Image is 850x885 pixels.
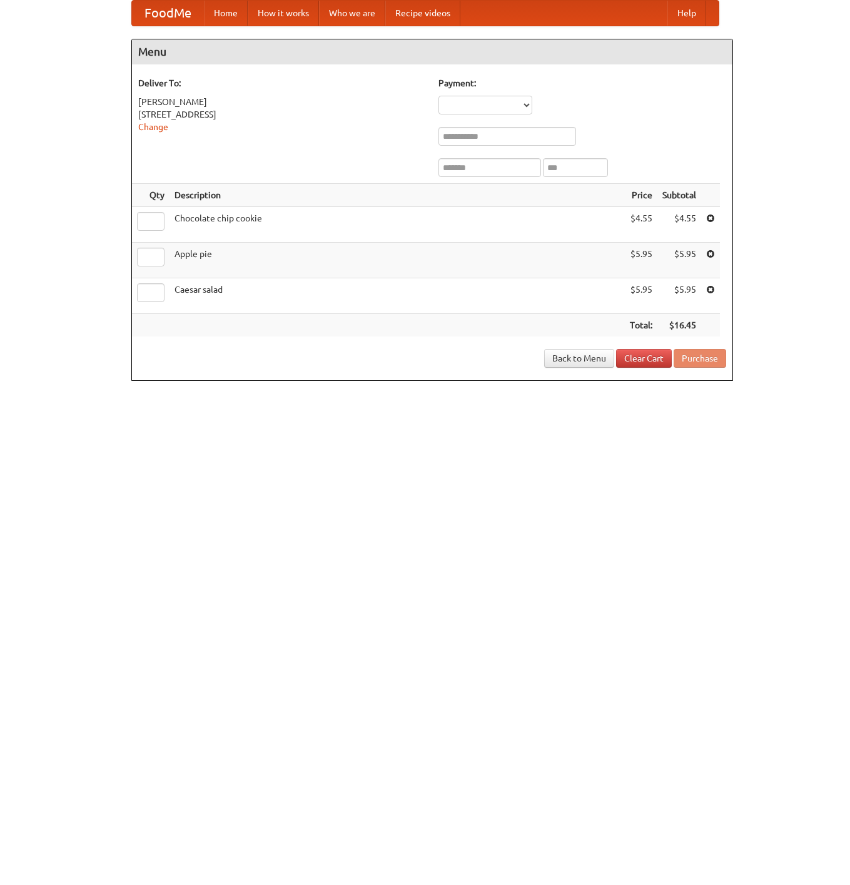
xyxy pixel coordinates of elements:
[438,77,726,89] h5: Payment:
[169,207,625,243] td: Chocolate chip cookie
[204,1,248,26] a: Home
[625,278,657,314] td: $5.95
[132,184,169,207] th: Qty
[138,108,426,121] div: [STREET_ADDRESS]
[625,243,657,278] td: $5.95
[169,278,625,314] td: Caesar salad
[657,278,701,314] td: $5.95
[319,1,385,26] a: Who we are
[544,349,614,368] a: Back to Menu
[248,1,319,26] a: How it works
[132,39,732,64] h4: Menu
[138,122,168,132] a: Change
[657,314,701,337] th: $16.45
[674,349,726,368] button: Purchase
[616,349,672,368] a: Clear Cart
[138,96,426,108] div: [PERSON_NAME]
[169,184,625,207] th: Description
[625,184,657,207] th: Price
[625,207,657,243] td: $4.55
[667,1,706,26] a: Help
[138,77,426,89] h5: Deliver To:
[385,1,460,26] a: Recipe videos
[625,314,657,337] th: Total:
[132,1,204,26] a: FoodMe
[657,207,701,243] td: $4.55
[657,184,701,207] th: Subtotal
[169,243,625,278] td: Apple pie
[657,243,701,278] td: $5.95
